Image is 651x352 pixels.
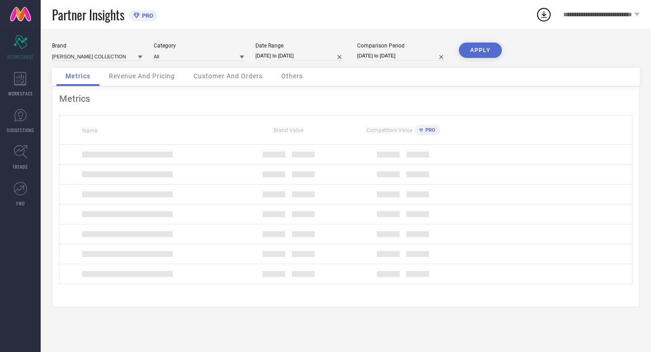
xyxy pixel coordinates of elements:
span: Metrics [66,72,90,80]
span: Customer And Orders [193,72,263,80]
input: Select date range [255,51,346,61]
input: Select comparison period [357,51,448,61]
span: TRENDS [13,163,28,170]
span: Others [281,72,303,80]
span: Competitors Value [367,127,412,133]
div: Open download list [536,6,552,23]
span: SUGGESTIONS [7,127,34,133]
span: FWD [16,200,25,207]
div: Metrics [59,93,632,104]
div: Category [154,43,244,49]
span: Brand Value [274,127,303,133]
span: Partner Insights [52,5,124,24]
span: PRO [423,127,435,133]
div: Brand [52,43,142,49]
div: Date Range [255,43,346,49]
div: Comparison Period [357,43,448,49]
button: APPLY [459,43,502,58]
span: PRO [140,12,153,19]
span: Revenue And Pricing [109,72,175,80]
span: WORKSPACE [8,90,33,97]
span: SCORECARDS [7,53,34,60]
span: Name [82,128,97,134]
